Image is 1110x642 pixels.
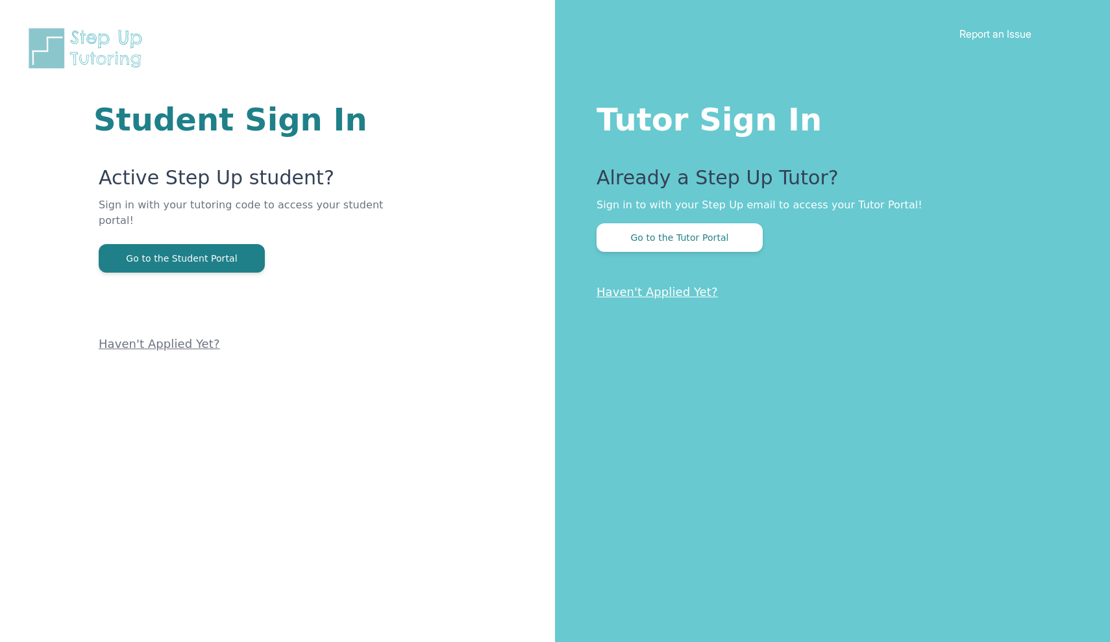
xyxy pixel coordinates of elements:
[99,166,399,197] p: Active Step Up student?
[597,99,1058,135] h1: Tutor Sign In
[99,244,265,273] button: Go to the Student Portal
[26,26,151,71] img: Step Up Tutoring horizontal logo
[99,252,265,264] a: Go to the Student Portal
[93,104,399,135] h1: Student Sign In
[99,197,399,244] p: Sign in with your tutoring code to access your student portal!
[99,337,220,351] a: Haven't Applied Yet?
[597,285,718,299] a: Haven't Applied Yet?
[597,166,1058,197] p: Already a Step Up Tutor?
[597,231,763,243] a: Go to the Tutor Portal
[959,27,1031,40] a: Report an Issue
[597,223,763,252] button: Go to the Tutor Portal
[597,197,1058,213] p: Sign in to with your Step Up email to access your Tutor Portal!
